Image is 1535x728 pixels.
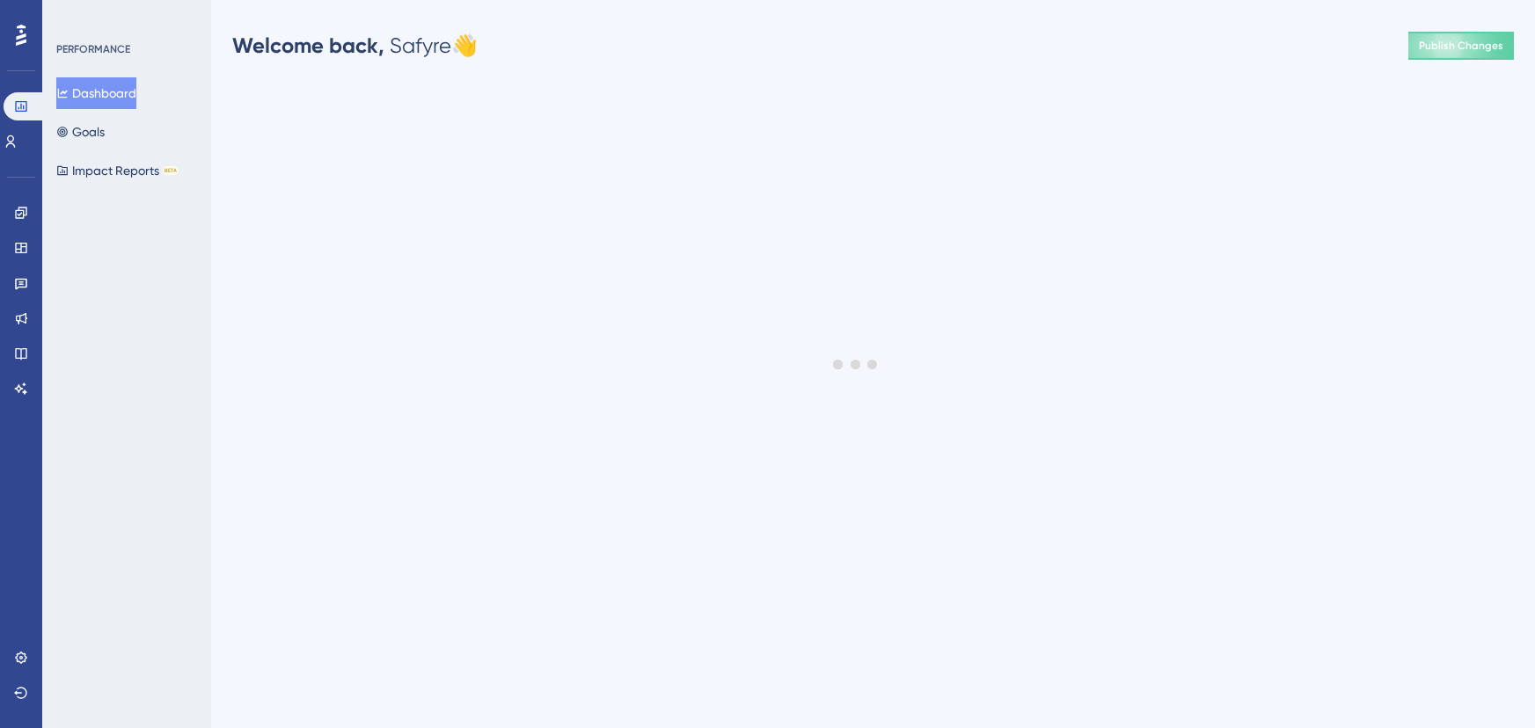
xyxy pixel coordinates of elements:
button: Publish Changes [1408,32,1514,60]
div: Safyre 👋 [232,32,478,60]
span: Welcome back, [232,33,384,58]
span: Publish Changes [1419,39,1503,53]
div: PERFORMANCE [56,42,130,56]
button: Impact ReportsBETA [56,155,179,186]
button: Goals [56,116,105,148]
button: Dashboard [56,77,136,109]
div: BETA [163,166,179,175]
